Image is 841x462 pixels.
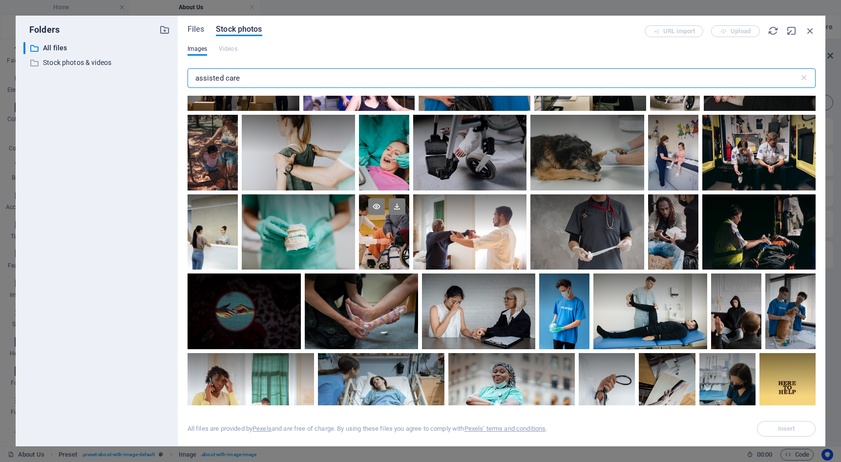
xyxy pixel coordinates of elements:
[768,25,778,36] i: Reload
[188,424,547,433] div: All files are provided by and are free of charge. By using these files you agree to comply with .
[219,43,237,55] span: This file type is not supported by this element
[23,57,170,69] div: Stock photos & videos
[23,42,25,54] div: ​
[757,421,816,437] span: Select a file first
[159,24,170,35] i: Create new folder
[464,425,546,432] a: Pexels’ terms and conditions
[805,25,816,36] i: Close
[43,42,152,54] p: All files
[188,43,208,55] span: Images
[216,23,262,35] span: Stock photos
[786,25,797,36] i: Minimize
[252,425,272,432] a: Pexels
[4,4,69,12] a: Skip to main content
[188,68,799,88] input: Search
[188,23,205,35] span: Files
[43,57,152,68] p: Stock photos & videos
[23,23,60,36] p: Folders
